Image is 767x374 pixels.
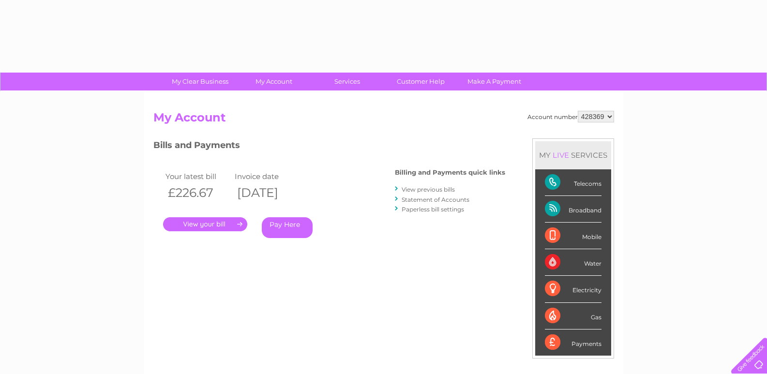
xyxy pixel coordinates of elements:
div: Gas [545,303,602,329]
div: Telecoms [545,169,602,196]
div: Payments [545,329,602,356]
a: My Account [234,73,314,90]
h3: Bills and Payments [153,138,505,155]
div: Account number [527,111,614,122]
a: Make A Payment [454,73,534,90]
div: LIVE [551,150,571,160]
a: Customer Help [381,73,461,90]
a: Paperless bill settings [402,206,464,213]
th: [DATE] [232,183,302,203]
h2: My Account [153,111,614,129]
div: MY SERVICES [535,141,611,169]
a: My Clear Business [160,73,240,90]
td: Invoice date [232,170,302,183]
th: £226.67 [163,183,233,203]
a: Pay Here [262,217,313,238]
div: Water [545,249,602,276]
div: Mobile [545,223,602,249]
h4: Billing and Payments quick links [395,169,505,176]
a: . [163,217,247,231]
a: View previous bills [402,186,455,193]
a: Services [307,73,387,90]
div: Broadband [545,196,602,223]
div: Electricity [545,276,602,302]
a: Statement of Accounts [402,196,469,203]
td: Your latest bill [163,170,233,183]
